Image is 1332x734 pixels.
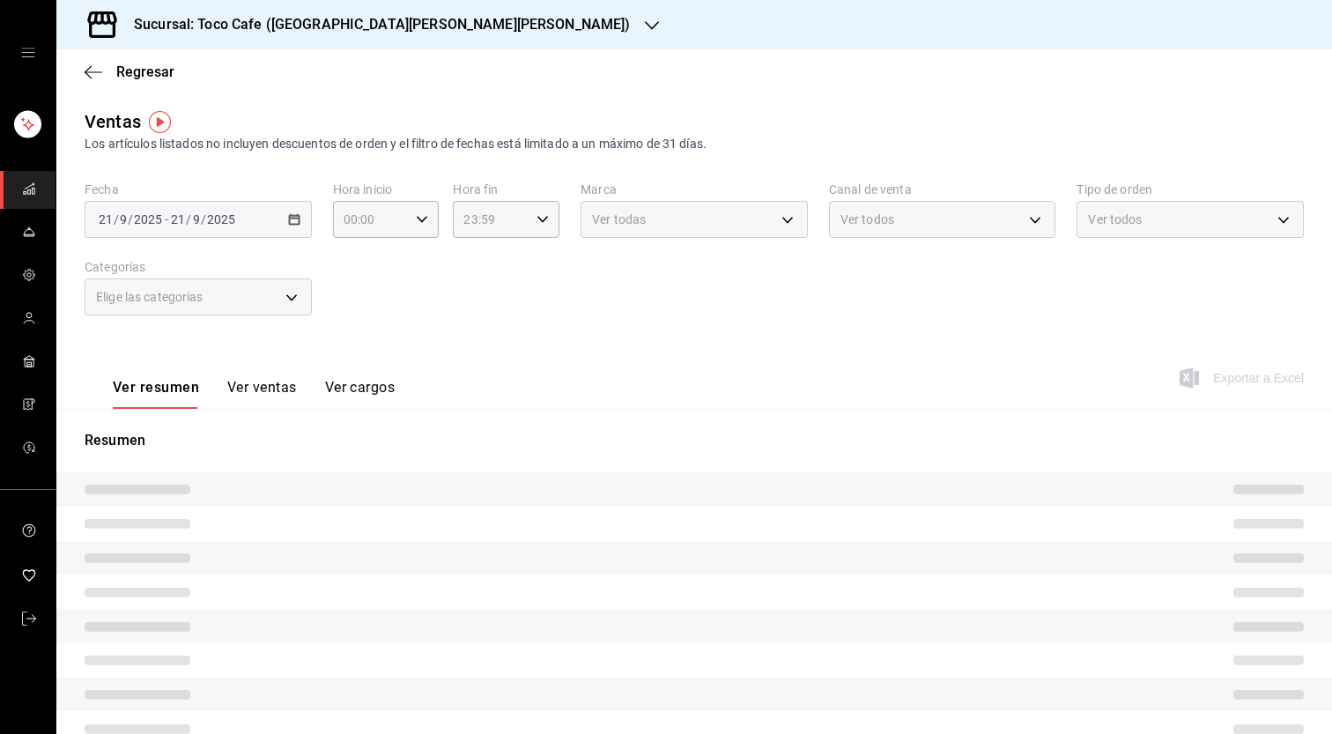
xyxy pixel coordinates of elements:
[120,14,631,35] h3: Sucursal: Toco Cafe ([GEOGRAPHIC_DATA][PERSON_NAME][PERSON_NAME])
[114,212,119,226] span: /
[170,212,186,226] input: --
[133,212,163,226] input: ----
[1088,211,1142,228] span: Ver todos
[227,379,297,409] button: Ver ventas
[840,211,894,228] span: Ver todos
[201,212,206,226] span: /
[1077,183,1304,196] label: Tipo de orden
[333,183,440,196] label: Hora inicio
[186,212,191,226] span: /
[85,135,1304,153] div: Los artículos listados no incluyen descuentos de orden y el filtro de fechas está limitado a un m...
[85,430,1304,451] p: Resumen
[119,212,128,226] input: --
[128,212,133,226] span: /
[165,212,168,226] span: -
[85,63,174,80] button: Regresar
[96,288,203,306] span: Elige las categorías
[453,183,559,196] label: Hora fin
[116,63,174,80] span: Regresar
[581,183,808,196] label: Marca
[206,212,236,226] input: ----
[829,183,1056,196] label: Canal de venta
[113,379,395,409] div: navigation tabs
[149,111,171,133] img: Tooltip marker
[85,183,312,196] label: Fecha
[98,212,114,226] input: --
[325,379,396,409] button: Ver cargos
[592,211,646,228] span: Ver todas
[85,108,141,135] div: Ventas
[21,46,35,60] button: open drawer
[85,261,312,273] label: Categorías
[192,212,201,226] input: --
[113,379,199,409] button: Ver resumen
